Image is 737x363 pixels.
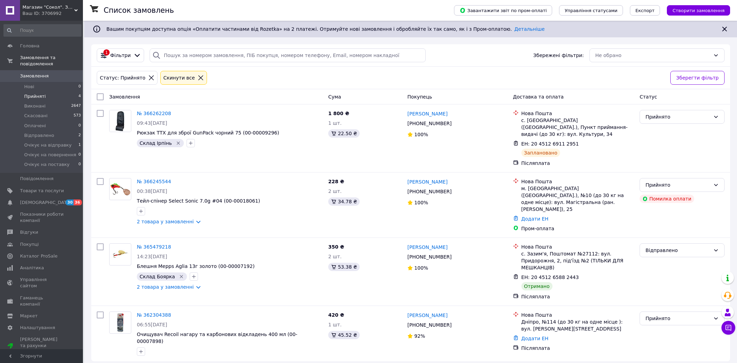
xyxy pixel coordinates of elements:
[137,332,297,344] a: Очищувач Recoil нагару та карбонових відкладень 400 мл (00-00007898)
[24,113,48,119] span: Скасовані
[137,111,171,116] a: № 366262208
[521,250,634,271] div: с. Зазим'я, Поштомат №27112: вул. Придорожня, 2, під'їзд №2 (ТІЛЬКИ ДЛЯ МЕШКАНЦІВ)
[78,93,81,100] span: 4
[645,113,710,121] div: Прийнято
[3,24,82,37] input: Пошук
[20,265,44,271] span: Аналітика
[137,188,167,194] span: 00:38[DATE]
[110,182,131,196] img: Фото товару
[630,5,660,16] button: Експорт
[78,132,81,139] span: 2
[645,181,710,189] div: Прийнято
[460,7,547,13] span: Завантажити звіт по пром-оплаті
[521,243,634,250] div: Нова Пошта
[109,178,131,200] a: Фото товару
[106,26,545,32] span: Вашим покупцям доступна опція «Оплатити частинами від Rozetka» на 2 платежі. Отримуйте нові замов...
[595,52,710,59] div: Не обрано
[20,295,64,307] span: Гаманець компанії
[454,5,552,16] button: Завантажити звіт по пром-оплаті
[71,103,81,109] span: 2647
[521,293,634,300] div: Післяплата
[521,178,634,185] div: Нова Пошта
[74,199,82,205] span: 36
[670,71,725,85] button: Зберегти фільтр
[521,141,579,147] span: ЕН: 20 4512 6911 2951
[20,241,39,248] span: Покупці
[24,93,46,100] span: Прийняті
[140,140,172,146] span: Склад Ірпінь
[328,263,360,271] div: 53.38 ₴
[328,322,342,327] span: 1 шт.
[414,200,428,205] span: 100%
[414,333,425,339] span: 92%
[20,188,64,194] span: Товари та послуги
[109,94,140,100] span: Замовлення
[115,312,125,333] img: Фото товару
[328,331,360,339] div: 45.52 ₴
[328,94,341,100] span: Cума
[521,345,634,352] div: Післяплата
[162,74,196,82] div: Cкинути все
[328,120,342,126] span: 1 шт.
[414,132,428,137] span: 100%
[660,7,730,13] a: Створити замовлення
[104,6,174,15] h1: Список замовлень
[137,219,194,224] a: 2 товара у замовленні
[137,198,260,204] a: Тейл-спінер Select Sonic 7.0g #04 (00-00018061)
[521,318,634,332] div: Дніпро, №114 (до 30 кг на одне місце ): вул. [PERSON_NAME][STREET_ADDRESS]
[328,129,360,138] div: 22.50 ₴
[328,244,344,250] span: 350 ₴
[20,211,64,224] span: Показники роботи компанії
[407,244,447,251] a: [PERSON_NAME]
[328,254,342,259] span: 2 шт.
[406,252,453,262] div: [PHONE_NUMBER]
[137,263,255,269] a: Блешня Mepps Aglia 13г золото (00-00007192)
[24,132,54,139] span: Відправлено
[137,179,171,184] a: № 366245544
[137,322,167,327] span: 06:55[DATE]
[521,216,549,222] a: Додати ЕН
[407,178,447,185] a: [PERSON_NAME]
[98,74,147,82] div: Статус: Прийнято
[109,110,131,132] a: Фото товару
[414,265,428,271] span: 100%
[328,312,344,318] span: 420 ₴
[521,336,549,341] a: Додати ЕН
[521,160,634,167] div: Післяплата
[137,130,279,136] span: Рюкзак TTX для зброї GunPack чорний 75 (00-00009296)
[20,277,64,289] span: Управління сайтом
[521,149,560,157] div: Заплановано
[24,152,76,158] span: Очікує на повернення
[24,123,46,129] span: Оплачені
[78,152,81,158] span: 0
[74,113,81,119] span: 573
[640,94,657,100] span: Статус
[407,110,447,117] a: [PERSON_NAME]
[78,123,81,129] span: 0
[521,185,634,213] div: м. [GEOGRAPHIC_DATA] ([GEOGRAPHIC_DATA].), №10 (до 30 кг на одне місце): вул. Магістральна (ран. ...
[137,254,167,259] span: 14:23[DATE]
[24,161,69,168] span: Очікує на поставку
[328,197,360,206] div: 34.78 ₴
[521,225,634,232] div: Пром-оплата
[406,320,453,330] div: [PHONE_NUMBER]
[66,199,74,205] span: 30
[20,253,57,259] span: Каталог ProSale
[137,312,171,318] a: № 362304388
[521,274,579,280] span: ЕН: 20 4512 6588 2443
[109,243,131,266] a: Фото товару
[645,246,710,254] div: Відправлено
[24,84,34,90] span: Нові
[20,199,71,206] span: [DEMOGRAPHIC_DATA]
[110,110,131,132] img: Фото товару
[521,117,634,138] div: с. [GEOGRAPHIC_DATA] ([GEOGRAPHIC_DATA].), Пункт приймання-видачі (до 30 кг): вул. Культури, 34
[20,73,49,79] span: Замовлення
[20,43,39,49] span: Головна
[328,188,342,194] span: 2 шт.
[20,55,83,67] span: Замовлення та повідомлення
[22,10,83,17] div: Ваш ID: 3706992
[20,325,55,331] span: Налаштування
[328,179,344,184] span: 228 ₴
